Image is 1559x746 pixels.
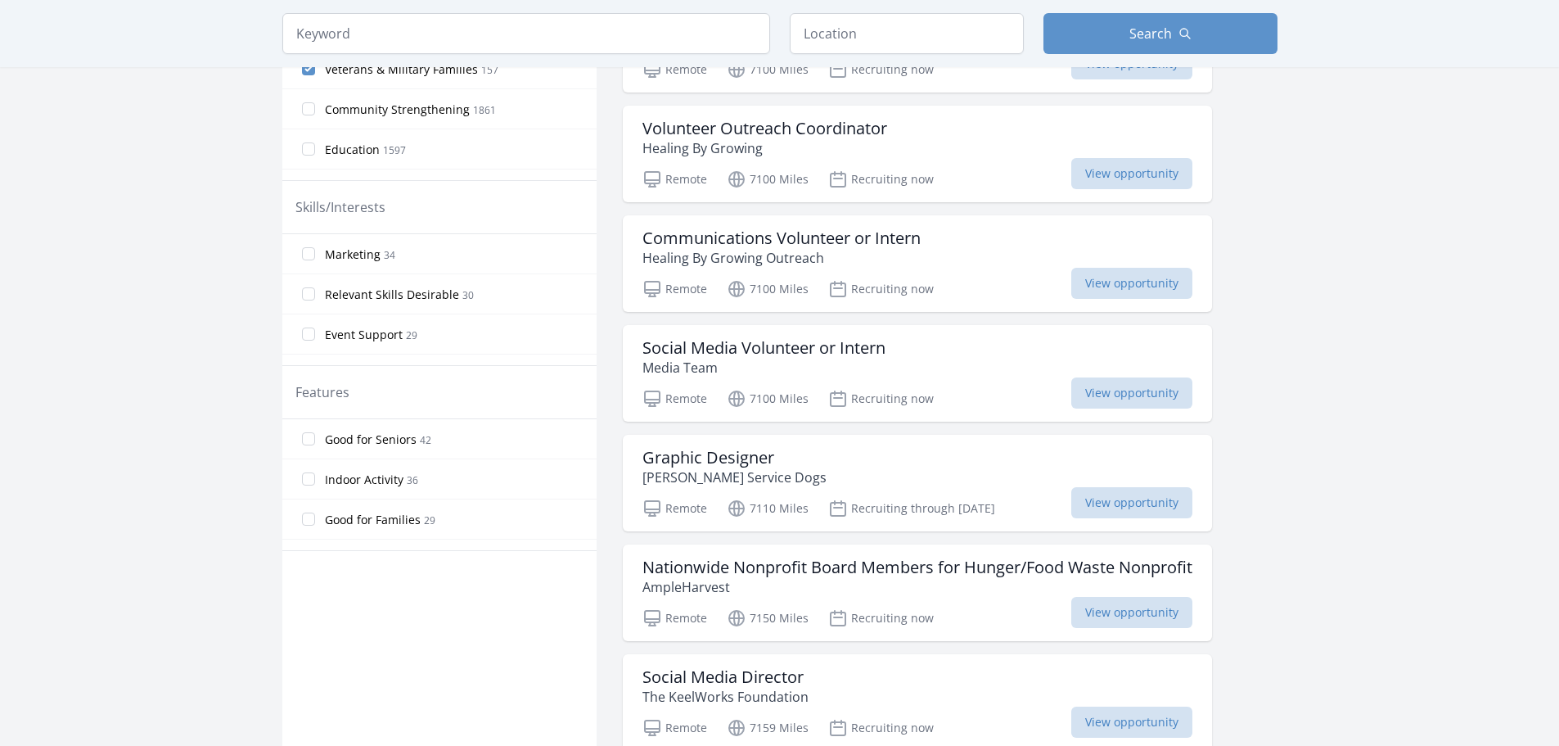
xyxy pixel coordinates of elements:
input: Good for Families 29 [302,513,315,526]
span: 29 [406,328,417,342]
h3: Nationwide Nonprofit Board Members for Hunger/Food Waste Nonprofit [642,558,1192,577]
span: View opportunity [1071,707,1192,738]
p: Remote [642,279,707,299]
p: 7110 Miles [727,499,809,518]
p: Remote [642,170,707,189]
p: Healing By Growing [642,138,887,158]
input: Indoor Activity 36 [302,472,315,486]
span: 42 [420,433,431,447]
p: Recruiting now [828,718,934,738]
h3: Volunteer Outreach Coordinator [642,119,887,138]
a: Volunteer Outreach Coordinator Healing By Growing Remote 7100 Miles Recruiting now View opportunity [623,106,1212,202]
span: 157 [481,63,498,77]
input: Event Support 29 [302,328,315,341]
span: Good for Families [325,512,421,528]
span: 34 [384,248,395,262]
p: Recruiting now [828,170,934,189]
p: AmpleHarvest [642,577,1192,597]
a: Social Media Volunteer or Intern Media Team Remote 7100 Miles Recruiting now View opportunity [623,325,1212,422]
p: Recruiting now [828,60,934,79]
span: 29 [424,513,435,527]
h3: Social Media Volunteer or Intern [642,338,885,358]
span: Veterans & Military Families [325,61,478,78]
span: 36 [407,473,418,487]
span: 1597 [383,143,406,157]
span: View opportunity [1071,378,1192,409]
p: Recruiting now [828,389,934,409]
p: Media Team [642,358,885,378]
legend: Skills/Interests [295,197,385,217]
span: 30 [462,288,474,302]
button: Search [1043,13,1277,54]
p: 7100 Miles [727,170,809,189]
input: Location [790,13,1024,54]
input: Veterans & Military Families 157 [302,62,315,75]
input: Marketing 34 [302,247,315,260]
a: Communications Volunteer or Intern Healing By Growing Outreach Remote 7100 Miles Recruiting now V... [623,215,1212,312]
p: Remote [642,389,707,409]
p: 7159 Miles [727,718,809,738]
p: 7100 Miles [727,60,809,79]
span: Education [325,142,380,158]
span: Marketing [325,246,381,263]
p: Healing By Growing Outreach [642,248,921,268]
p: Recruiting through [DATE] [828,499,995,518]
input: Education 1597 [302,142,315,156]
p: 7150 Miles [727,608,809,628]
span: View opportunity [1071,268,1192,299]
h3: Communications Volunteer or Intern [642,228,921,248]
input: Good for Seniors 42 [302,432,315,445]
span: View opportunity [1071,158,1192,189]
span: Good for Seniors [325,432,417,448]
p: Remote [642,60,707,79]
input: Relevant Skills Desirable 30 [302,287,315,301]
span: Event Support [325,327,403,343]
p: 7100 Miles [727,389,809,409]
span: Indoor Activity [325,472,403,488]
p: Recruiting now [828,608,934,628]
span: View opportunity [1071,597,1192,628]
legend: Features [295,382,349,402]
p: Remote [642,608,707,628]
span: Community Strengthening [325,102,470,118]
input: Community Strengthening 1861 [302,102,315,115]
p: Recruiting now [828,279,934,299]
h3: Social Media Director [642,667,809,687]
p: [PERSON_NAME] Service Dogs [642,468,827,487]
span: Relevant Skills Desirable [325,287,459,303]
span: 1861 [473,103,496,117]
span: View opportunity [1071,487,1192,518]
p: The KeelWorks Foundation [642,687,809,707]
p: Remote [642,718,707,738]
span: Search [1129,24,1172,43]
a: Nationwide Nonprofit Board Members for Hunger/Food Waste Nonprofit AmpleHarvest Remote 7150 Miles... [623,545,1212,641]
p: 7100 Miles [727,279,809,299]
h3: Graphic Designer [642,448,827,468]
p: Remote [642,499,707,518]
input: Keyword [282,13,770,54]
a: Graphic Designer [PERSON_NAME] Service Dogs Remote 7110 Miles Recruiting through [DATE] View oppo... [623,435,1212,531]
